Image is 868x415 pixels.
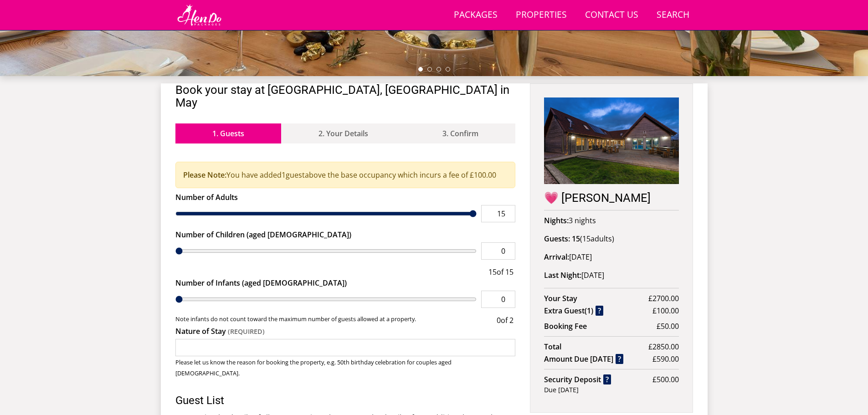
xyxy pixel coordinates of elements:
[657,306,679,316] span: 100.00
[175,123,282,143] a: 1. Guests
[544,191,678,204] h2: 💗 [PERSON_NAME]
[175,277,516,288] label: Number of Infants (aged [DEMOGRAPHIC_DATA])
[648,293,679,304] span: £
[544,215,678,226] p: 3 nights
[582,234,612,244] span: adult
[175,83,516,109] h2: Book your stay at [GEOGRAPHIC_DATA], [GEOGRAPHIC_DATA] in May
[512,5,570,26] a: Properties
[661,321,679,331] span: 50.00
[657,321,679,332] span: £
[544,374,611,385] strong: Security Deposit
[587,306,591,316] span: 1
[544,234,570,244] strong: Guests:
[572,234,614,244] span: ( )
[544,215,569,225] strong: Nights:
[648,341,679,352] span: £
[652,293,679,303] span: 2700.00
[175,326,516,337] label: Nature of Stay
[175,229,516,240] label: Number of Children (aged [DEMOGRAPHIC_DATA])
[581,5,642,26] a: Contact Us
[544,251,678,262] p: [DATE]
[544,385,678,395] div: Due [DATE]
[572,234,580,244] strong: 15
[175,358,452,377] small: Please let us know the reason for booking the property, e.g. 50th birthday celebration for couple...
[653,5,693,26] a: Search
[544,354,623,364] strong: Amount Due [DATE]
[544,341,648,352] strong: Total
[450,5,501,26] a: Packages
[175,315,495,326] small: Note infants do not count toward the maximum number of guests allowed at a property.
[488,267,497,277] span: 15
[652,374,679,385] span: £
[544,270,581,280] strong: Last Night:
[474,170,496,180] span: 100.00
[175,192,516,203] label: Number of Adults
[657,374,679,384] span: 500.00
[487,266,515,277] div: of 15
[652,354,679,364] span: £
[544,321,656,332] strong: Booking Fee
[657,354,679,364] span: 590.00
[405,123,515,143] a: 3. Confirm
[544,293,648,304] strong: Your Stay
[497,315,501,325] span: 0
[495,315,515,326] div: of 2
[281,123,405,143] a: 2. Your Details
[582,234,591,244] span: 15
[175,4,223,26] img: Hen Do Packages
[544,305,603,316] strong: Extra Guest ( )
[608,234,612,244] span: s
[282,170,286,180] span: 1
[652,342,679,352] span: 2850.00
[544,252,569,262] strong: Arrival:
[183,170,226,180] strong: Please Note:
[652,305,679,316] span: £
[175,395,516,406] h3: Guest List
[175,162,516,188] div: You have added guest above the base occupancy which incurs a fee of £
[544,270,678,281] p: [DATE]
[544,97,678,184] img: An image of '💗 CROWCOMBE'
